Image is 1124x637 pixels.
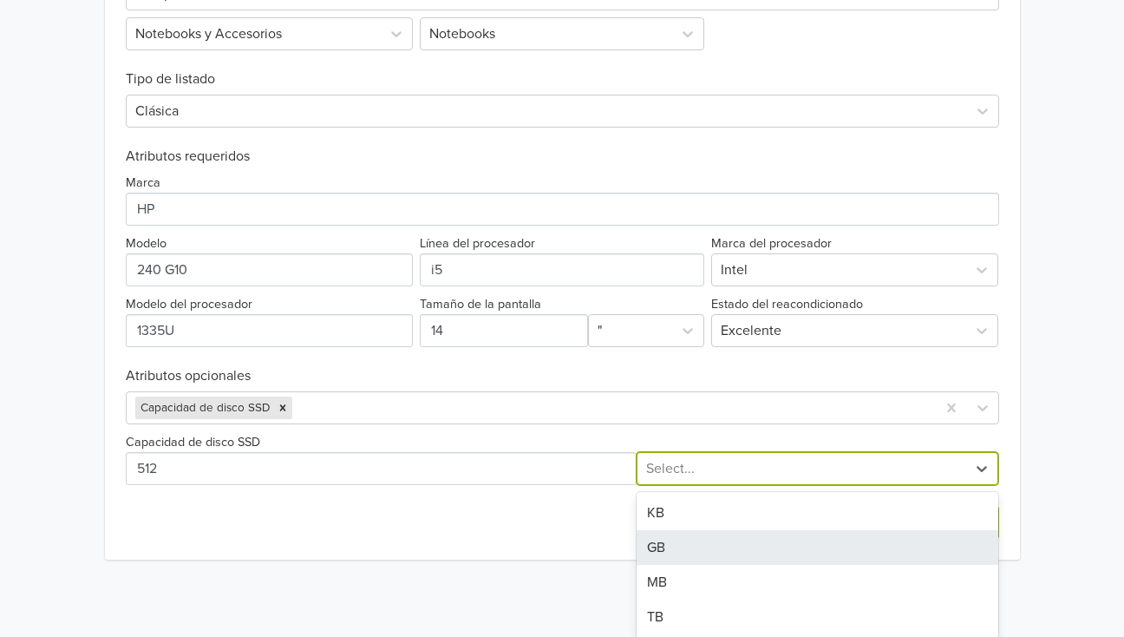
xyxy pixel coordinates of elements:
h6: Atributos opcionales [126,368,999,384]
div: GB [637,530,998,565]
div: Remove Capacidad de disco SSD [273,397,292,419]
div: MB [637,565,998,600]
div: Capacidad de disco SSD [135,397,273,419]
label: Modelo del procesador [126,295,252,314]
label: Capacidad de disco SSD [126,433,260,452]
label: Estado del reacondicionado [711,295,863,314]
h6: Atributos requeridos [126,148,999,165]
div: KB [637,496,998,530]
label: Marca [126,174,160,193]
label: Tamaño de la pantalla [420,295,541,314]
label: Marca del procesador [711,234,832,253]
h6: Tipo de listado [126,50,999,88]
label: Línea del procesador [420,234,535,253]
div: TB [637,600,998,634]
label: Modelo [126,234,167,253]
